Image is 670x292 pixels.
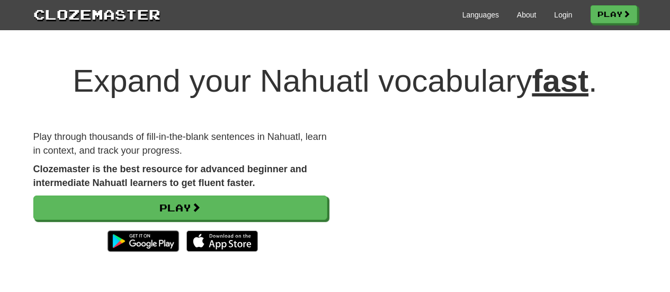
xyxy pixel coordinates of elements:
[33,64,637,99] h1: Expand your Nahuatl vocabulary .
[33,196,327,220] a: Play
[532,63,588,99] u: fast
[186,231,258,252] img: Download_on_the_App_Store_Badge_US-UK_135x40-25178aeef6eb6b83b96f5f2d004eda3bffbb37122de64afbaef7...
[33,164,307,188] strong: Clozemaster is the best resource for advanced beginner and intermediate Nahuatl learners to get f...
[462,10,499,20] a: Languages
[33,130,327,157] p: Play through thousands of fill-in-the-blank sentences in Nahuatl, learn in context, and track you...
[33,4,160,24] a: Clozemaster
[102,225,184,257] img: Get it on Google Play
[517,10,537,20] a: About
[591,5,637,23] a: Play
[554,10,572,20] a: Login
